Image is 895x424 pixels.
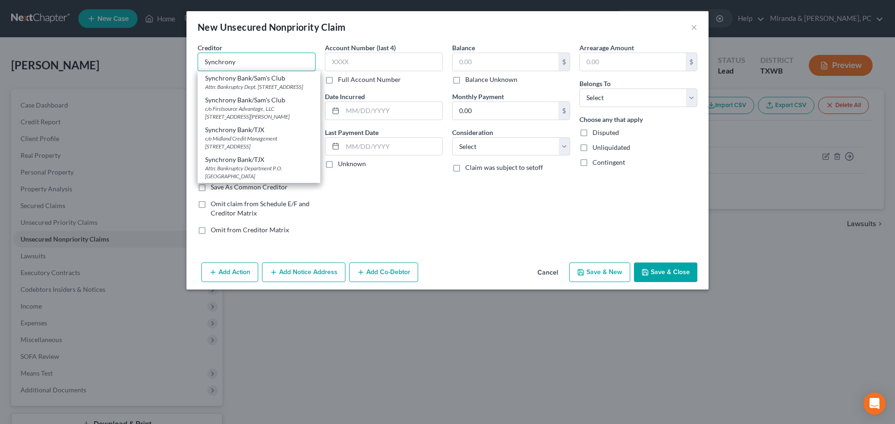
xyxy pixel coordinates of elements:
label: Balance Unknown [465,75,517,84]
button: × [691,21,697,33]
button: Add Notice Address [262,262,345,282]
label: Monthly Payment [452,92,504,101]
input: 0.00 [580,53,686,71]
label: Last Payment Date [325,128,379,137]
div: Synchrony Bank/Sam's Club [205,74,313,83]
span: Creditor [198,44,222,52]
div: $ [558,53,570,71]
div: Synchrony Bank/TJX [205,125,313,135]
div: Open Intercom Messenger [863,392,886,415]
div: Synchrony Bank/Sam's Club [205,95,313,105]
span: Unliquidated [592,143,630,151]
input: XXXX [325,53,443,71]
div: c/o Midland Credit Management [STREET_ADDRESS] [205,135,313,150]
label: Save As Common Creditor [211,182,288,192]
span: Claim was subject to setoff [465,163,543,171]
div: Attn: Bankruptcy Department P.O. [GEOGRAPHIC_DATA] [205,164,313,180]
button: Add Action [201,262,258,282]
div: c/o Firstsource Advantage, LLC [STREET_ADDRESS][PERSON_NAME] [205,105,313,121]
label: Arrearage Amount [579,43,634,53]
span: Omit from Creditor Matrix [211,226,289,234]
div: New Unsecured Nonpriority Claim [198,20,345,34]
label: Consideration [452,128,493,137]
label: Choose any that apply [579,114,643,124]
label: Date Incurred [325,92,365,101]
button: Save & Close [634,262,697,282]
label: Full Account Number [338,75,401,84]
button: Add Co-Debtor [349,262,418,282]
input: 0.00 [453,53,558,71]
label: Balance [452,43,475,53]
label: Account Number (last 4) [325,43,396,53]
div: $ [558,102,570,120]
div: $ [686,53,697,71]
label: Unknown [338,159,366,168]
span: Omit claim from Schedule E/F and Creditor Matrix [211,200,310,217]
input: Search creditor by name... [198,53,316,71]
button: Cancel [530,263,565,282]
button: Save & New [569,262,630,282]
input: MM/DD/YYYY [343,102,442,120]
span: Disputed [592,128,619,136]
div: Attn: Bankruptcy Dept. [STREET_ADDRESS] [205,83,313,91]
span: Belongs To [579,80,611,87]
span: Contingent [592,158,625,166]
input: MM/DD/YYYY [343,138,442,155]
div: Synchrony Bank/TJX [205,155,313,164]
input: 0.00 [453,102,558,120]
